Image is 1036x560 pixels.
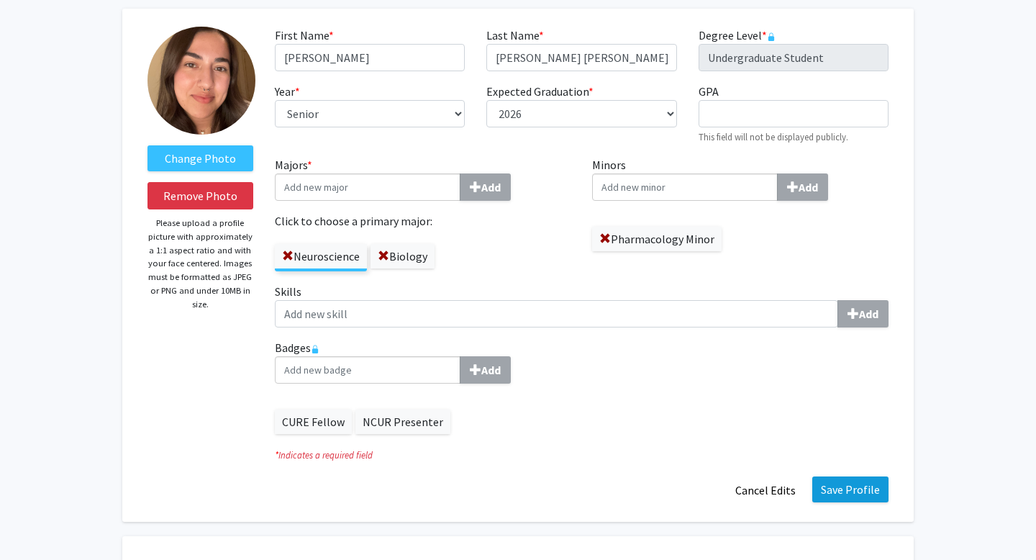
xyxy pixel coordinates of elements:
p: Please upload a profile picture with approximately a 1:1 aspect ratio and with your face centered... [147,217,253,311]
label: Majors [275,156,571,201]
button: Remove Photo [147,182,253,209]
button: Cancel Edits [726,477,805,504]
label: GPA [699,83,719,100]
b: Add [799,180,818,194]
label: Click to choose a primary major: [275,212,571,230]
button: Badges [460,356,511,384]
i: Indicates a required field [275,448,889,462]
input: BadgesAdd [275,356,460,384]
input: SkillsAdd [275,300,838,328]
small: This field will not be displayed publicly. [699,131,848,143]
input: MinorsAdd [592,173,778,201]
label: Last Name [486,27,544,44]
button: Majors* [460,173,511,201]
label: ChangeProfile Picture [147,145,253,171]
label: Minors [592,156,889,201]
label: CURE Fellow [275,410,352,434]
b: Add [481,363,501,377]
b: Add [481,180,501,194]
iframe: Chat [11,495,61,549]
label: Biology [371,244,435,268]
button: Save Profile [812,477,889,502]
button: Skills [837,300,889,328]
label: Year [275,83,300,100]
b: Add [859,307,878,321]
label: Neuroscience [275,244,367,268]
label: Pharmacology Minor [592,227,722,251]
label: NCUR Presenter [355,410,450,434]
input: Majors*Add [275,173,460,201]
label: Degree Level [699,27,776,44]
label: Expected Graduation [486,83,594,100]
img: Profile Picture [147,27,255,135]
label: Skills [275,283,889,328]
label: Badges [275,339,889,384]
svg: This information is provided and automatically updated by the University of Kentucky and is not e... [767,32,776,41]
label: First Name [275,27,334,44]
button: Minors [777,173,828,201]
